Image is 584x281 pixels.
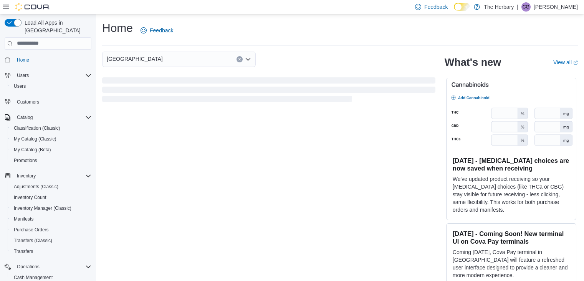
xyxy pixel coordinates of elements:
[8,203,94,214] button: Inventory Manager (Classic)
[14,83,26,89] span: Users
[11,145,54,154] a: My Catalog (Beta)
[11,193,50,202] a: Inventory Count
[534,2,578,12] p: [PERSON_NAME]
[8,123,94,134] button: Classification (Classic)
[2,70,94,81] button: Users
[523,2,529,12] span: CG
[573,60,578,65] svg: External link
[14,113,36,122] button: Catalog
[453,157,570,172] h3: [DATE] - [MEDICAL_DATA] choices are now saved when receiving
[17,99,39,105] span: Customers
[553,59,578,65] a: View allExternal link
[137,23,176,38] a: Feedback
[14,194,46,201] span: Inventory Count
[8,144,94,155] button: My Catalog (Beta)
[11,182,91,191] span: Adjustments (Classic)
[14,171,91,181] span: Inventory
[11,214,36,224] a: Manifests
[11,204,91,213] span: Inventory Manager (Classic)
[11,214,91,224] span: Manifests
[11,124,63,133] a: Classification (Classic)
[14,216,33,222] span: Manifests
[11,204,74,213] a: Inventory Manager (Classic)
[15,3,50,11] img: Cova
[484,2,514,12] p: The Herbary
[11,225,52,234] a: Purchase Orders
[14,248,33,254] span: Transfers
[11,156,91,165] span: Promotions
[8,134,94,144] button: My Catalog (Classic)
[14,55,91,65] span: Home
[445,56,501,69] h2: What's new
[11,236,91,245] span: Transfers (Classic)
[14,97,91,107] span: Customers
[107,54,163,64] span: [GEOGRAPHIC_DATA]
[517,2,518,12] p: |
[8,214,94,224] button: Manifests
[11,247,36,256] a: Transfers
[14,227,49,233] span: Purchase Orders
[11,182,61,191] a: Adjustments (Classic)
[22,19,91,34] span: Load All Apps in [GEOGRAPHIC_DATA]
[14,71,32,80] button: Users
[8,81,94,92] button: Users
[11,236,55,245] a: Transfers (Classic)
[14,184,58,190] span: Adjustments (Classic)
[2,96,94,107] button: Customers
[11,156,40,165] a: Promotions
[8,246,94,257] button: Transfers
[14,262,43,271] button: Operations
[11,124,91,133] span: Classification (Classic)
[8,181,94,192] button: Adjustments (Classic)
[11,145,91,154] span: My Catalog (Beta)
[102,20,133,36] h1: Home
[8,192,94,203] button: Inventory Count
[14,113,91,122] span: Catalog
[14,125,60,131] span: Classification (Classic)
[2,54,94,65] button: Home
[14,171,39,181] button: Inventory
[14,55,32,65] a: Home
[8,155,94,166] button: Promotions
[17,57,29,63] span: Home
[11,247,91,256] span: Transfers
[453,175,570,214] p: We've updated product receiving so your [MEDICAL_DATA] choices (like THCa or CBG) stay visible fo...
[14,238,52,244] span: Transfers (Classic)
[424,3,448,11] span: Feedback
[17,72,29,79] span: Users
[2,112,94,123] button: Catalog
[8,235,94,246] button: Transfers (Classic)
[14,147,51,153] span: My Catalog (Beta)
[14,274,53,281] span: Cash Management
[11,82,29,91] a: Users
[17,264,40,270] span: Operations
[521,2,531,12] div: Chelsea Grahn
[2,171,94,181] button: Inventory
[14,71,91,80] span: Users
[11,193,91,202] span: Inventory Count
[11,225,91,234] span: Purchase Orders
[14,262,91,271] span: Operations
[14,136,56,142] span: My Catalog (Classic)
[453,230,570,245] h3: [DATE] - Coming Soon! New terminal UI on Cova Pay terminals
[245,56,251,62] button: Open list of options
[11,134,60,144] a: My Catalog (Classic)
[14,205,71,211] span: Inventory Manager (Classic)
[14,157,37,164] span: Promotions
[17,114,33,120] span: Catalog
[8,224,94,235] button: Purchase Orders
[102,79,435,104] span: Loading
[454,3,470,11] input: Dark Mode
[453,248,570,279] p: Coming [DATE], Cova Pay terminal in [GEOGRAPHIC_DATA] will feature a refreshed user interface des...
[11,82,91,91] span: Users
[11,134,91,144] span: My Catalog (Classic)
[17,173,36,179] span: Inventory
[237,56,243,62] button: Clear input
[2,261,94,272] button: Operations
[14,97,42,107] a: Customers
[150,27,173,34] span: Feedback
